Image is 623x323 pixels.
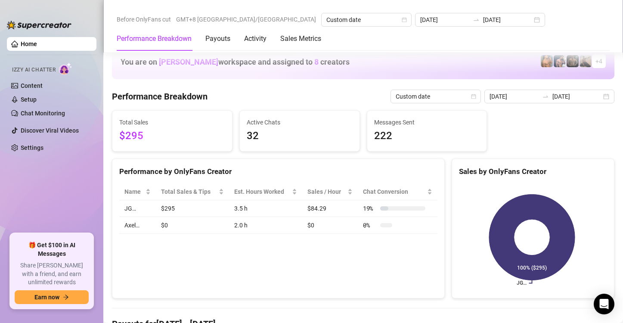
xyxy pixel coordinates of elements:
[363,187,425,196] span: Chat Conversion
[595,56,602,66] span: + 4
[229,200,302,217] td: 3.5 h
[15,290,89,304] button: Earn nowarrow-right
[594,294,614,314] div: Open Intercom Messenger
[15,261,89,287] span: Share [PERSON_NAME] with a friend, and earn unlimited rewards
[473,16,480,23] span: to
[119,200,156,217] td: JG…
[112,90,208,102] h4: Performance Breakdown
[516,280,526,286] text: JG…
[15,241,89,258] span: 🎁 Get $100 in AI Messages
[471,94,476,99] span: calendar
[473,16,480,23] span: swap-right
[59,62,72,75] img: AI Chatter
[542,93,549,100] span: swap-right
[156,183,229,200] th: Total Sales & Tips
[121,57,350,67] h1: You are on workspace and assigned to creators
[161,187,217,196] span: Total Sales & Tips
[280,34,321,44] div: Sales Metrics
[402,17,407,22] span: calendar
[302,183,358,200] th: Sales / Hour
[302,200,358,217] td: $84.29
[119,128,225,144] span: $295
[119,166,437,177] div: Performance by OnlyFans Creator
[580,55,592,67] img: LC
[552,92,601,101] input: End date
[554,55,566,67] img: Axel
[159,57,218,66] span: [PERSON_NAME]
[326,13,406,26] span: Custom date
[119,118,225,127] span: Total Sales
[119,217,156,234] td: Axel…
[567,55,579,67] img: Trent
[124,187,144,196] span: Name
[117,13,171,26] span: Before OnlyFans cut
[21,82,43,89] a: Content
[363,204,377,213] span: 19 %
[490,92,539,101] input: Start date
[247,128,353,144] span: 32
[119,183,156,200] th: Name
[483,15,532,25] input: End date
[12,66,56,74] span: Izzy AI Chatter
[374,118,480,127] span: Messages Sent
[541,55,553,67] img: JG
[156,217,229,234] td: $0
[63,294,69,300] span: arrow-right
[21,96,37,103] a: Setup
[21,40,37,47] a: Home
[358,183,437,200] th: Chat Conversion
[205,34,230,44] div: Payouts
[234,187,290,196] div: Est. Hours Worked
[307,187,346,196] span: Sales / Hour
[374,128,480,144] span: 222
[21,144,43,151] a: Settings
[117,34,192,44] div: Performance Breakdown
[34,294,59,301] span: Earn now
[176,13,316,26] span: GMT+8 [GEOGRAPHIC_DATA]/[GEOGRAPHIC_DATA]
[459,166,607,177] div: Sales by OnlyFans Creator
[244,34,267,44] div: Activity
[229,217,302,234] td: 2.0 h
[420,15,469,25] input: Start date
[396,90,476,103] span: Custom date
[314,57,319,66] span: 8
[21,127,79,134] a: Discover Viral Videos
[302,217,358,234] td: $0
[542,93,549,100] span: to
[7,21,71,29] img: logo-BBDzfeDw.svg
[21,110,65,117] a: Chat Monitoring
[363,221,377,230] span: 0 %
[247,118,353,127] span: Active Chats
[156,200,229,217] td: $295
